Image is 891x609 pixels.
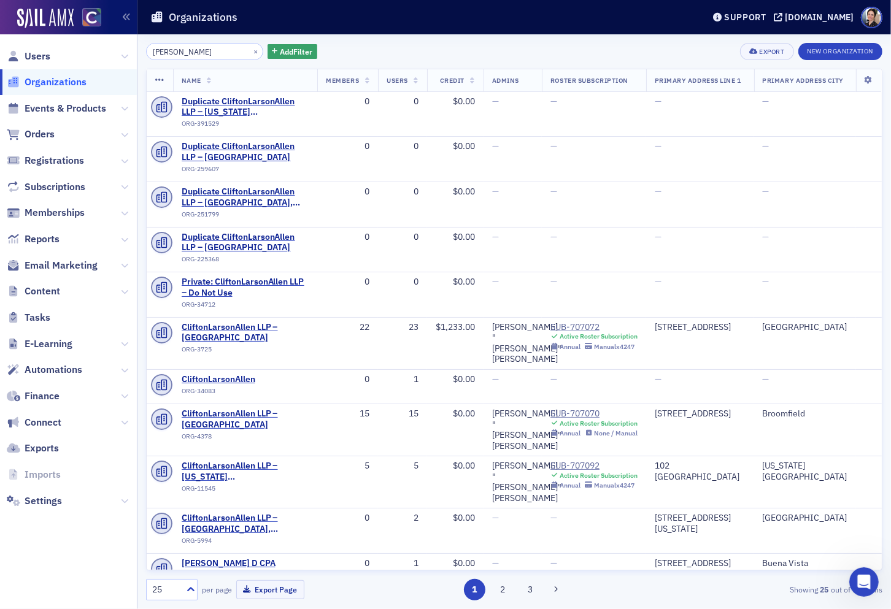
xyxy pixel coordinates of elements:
[17,9,74,28] a: SailAMX
[25,108,221,129] p: How can we help?
[326,232,369,243] div: 0
[387,374,418,385] div: 1
[550,512,557,523] span: —
[250,45,261,56] button: ×
[25,128,55,141] span: Orders
[655,96,661,107] span: —
[50,292,166,302] span: Updated [DATE] 10:31 EDT
[763,513,873,524] div: [GEOGRAPHIC_DATA]
[326,408,369,419] div: 15
[182,165,309,177] div: ORG-259607
[25,75,87,89] span: Organizations
[18,324,228,349] button: Search for help
[12,144,233,209] div: Recent messageProfile image for AidanHi [PERSON_NAME], We've fixed the issue with the coupon not ...
[182,374,293,385] span: CliftonLarsonAllen
[236,580,304,599] button: Export Page
[178,20,202,44] img: Profile image for Luke
[139,413,169,422] span: Tickets
[182,232,309,253] span: Duplicate CliftonLarsonAllen LLP – Greenwood Village
[763,322,873,333] div: [GEOGRAPHIC_DATA]
[326,277,369,288] div: 0
[763,76,844,85] span: Primary Address City
[50,278,220,291] div: Status: All Systems Operational
[7,232,60,246] a: Reports
[182,345,309,358] div: ORG-3725
[182,141,309,163] span: Duplicate CliftonLarsonAllen LLP – Broomfield
[7,416,61,429] a: Connect
[25,259,98,272] span: Email Marketing
[7,337,72,351] a: E-Learning
[326,461,369,472] div: 5
[7,128,55,141] a: Orders
[453,557,475,569] span: $0.00
[326,322,369,333] div: 22
[182,210,309,223] div: ORG-251799
[560,419,638,427] div: Active Roster Subscription
[387,558,418,569] div: 1
[182,120,309,132] div: ORG-391529
[182,322,309,343] span: CliftonLarsonAllen LLP – Denver
[550,557,557,569] span: —
[492,140,499,151] span: —
[818,584,831,595] strong: 25
[182,277,309,298] a: Private: CliftonLarsonAllen LLP – Do Not Use
[82,8,101,27] img: SailAMX
[7,154,84,167] a: Registrations
[7,206,85,220] a: Memberships
[560,343,580,351] div: Annual
[560,332,638,340] div: Active Roster Subscription
[280,46,312,57] span: Add Filter
[387,232,418,243] div: 0
[7,363,82,377] a: Automations
[453,231,475,242] span: $0.00
[763,373,769,385] span: —
[387,322,418,333] div: 23
[492,557,499,569] span: —
[25,389,60,403] span: Finance
[182,232,309,253] a: Duplicate CliftonLarsonAllen LLP – [GEOGRAPHIC_DATA]
[25,173,50,197] img: Profile image for Aidan
[326,76,359,85] span: Members
[18,354,228,377] div: Applying a Coupon to an Order
[594,481,634,489] div: Manual x4247
[182,558,293,569] span: Clark, Blane D CPA
[182,513,309,534] a: CliftonLarsonAllen LLP – [GEOGRAPHIC_DATA], [GEOGRAPHIC_DATA]
[182,96,309,118] a: Duplicate CliftonLarsonAllen LLP – [US_STATE][GEOGRAPHIC_DATA]
[25,206,85,220] span: Memberships
[798,45,882,56] a: New Organization
[646,584,882,595] div: Showing out of items
[763,186,769,197] span: —
[655,408,746,419] div: [STREET_ADDRESS]
[550,140,557,151] span: —
[550,322,638,333] a: SUB-707072
[655,513,746,534] div: [STREET_ADDRESS][US_STATE]
[492,322,561,365] div: [PERSON_NAME] "[PERSON_NAME]" [PERSON_NAME]
[326,513,369,524] div: 0
[594,343,634,351] div: Manual x4247
[182,485,309,497] div: ORG-11545
[7,180,85,194] a: Subscriptions
[182,186,309,208] span: Duplicate CliftonLarsonAllen LLP – Phoenix, AZ
[123,383,184,432] button: Tickets
[492,408,561,451] a: [PERSON_NAME] "[PERSON_NAME]" [PERSON_NAME]
[550,408,638,419] a: SUB-707070
[655,76,741,85] span: Primary Address Line 1
[182,513,309,534] span: CliftonLarsonAllen LLP – Phoenix, AZ
[550,231,557,242] span: —
[13,268,233,313] div: Status: All Systems OperationalUpdated [DATE] 10:31 EDT
[182,96,309,118] span: Duplicate CliftonLarsonAllen LLP – Colorado Springs
[492,461,561,504] div: [PERSON_NAME] "[PERSON_NAME]" [PERSON_NAME]
[25,87,221,108] p: Hi [PERSON_NAME]
[169,10,237,25] h1: Organizations
[205,413,225,422] span: Help
[492,76,519,85] span: Admins
[326,96,369,107] div: 0
[492,276,499,287] span: —
[182,461,309,482] span: CliftonLarsonAllen LLP – Colorado Springs
[492,579,513,600] button: 2
[182,408,309,430] span: CliftonLarsonAllen LLP – Broomfield
[74,8,101,29] a: View Homepage
[453,408,475,419] span: $0.00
